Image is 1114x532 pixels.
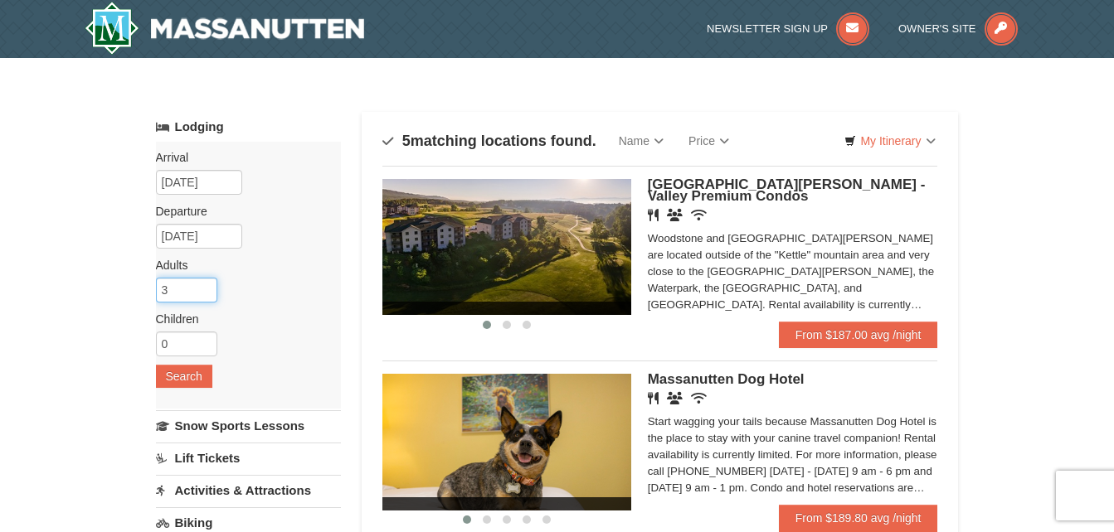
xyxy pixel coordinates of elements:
[402,133,411,149] span: 5
[898,22,1018,35] a: Owner's Site
[667,209,683,221] i: Banquet Facilities
[156,475,341,505] a: Activities & Attractions
[691,209,707,221] i: Wireless Internet (free)
[648,209,659,221] i: Restaurant
[156,443,341,473] a: Lift Tickets
[606,124,676,157] a: Name
[85,2,365,55] a: Massanutten Resort
[156,203,328,220] label: Departure
[898,22,976,35] span: Owner's Site
[85,2,365,55] img: Massanutten Resort Logo
[156,410,341,441] a: Snow Sports Lessons
[156,112,341,142] a: Lodging
[648,392,659,404] i: Restaurant
[156,257,328,273] label: Adults
[779,505,938,531] a: From $189.80 avg /night
[707,22,869,35] a: Newsletter Sign Up
[648,371,805,387] span: Massanutten Dog Hotel
[648,177,926,204] span: [GEOGRAPHIC_DATA][PERSON_NAME] - Valley Premium Condos
[691,392,707,404] i: Wireless Internet (free)
[834,128,946,153] a: My Itinerary
[156,311,328,327] label: Children
[779,322,938,348] a: From $187.00 avg /night
[676,124,742,157] a: Price
[648,414,938,496] div: Start wagging your tails because Massanutten Dog Hotel is the place to stay with your canine trav...
[382,133,596,149] h4: matching locations found.
[648,230,938,313] div: Woodstone and [GEOGRAPHIC_DATA][PERSON_NAME] are located outside of the "Kettle" mountain area an...
[667,392,683,404] i: Banquet Facilities
[156,149,328,166] label: Arrival
[707,22,828,35] span: Newsletter Sign Up
[156,365,212,388] button: Search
